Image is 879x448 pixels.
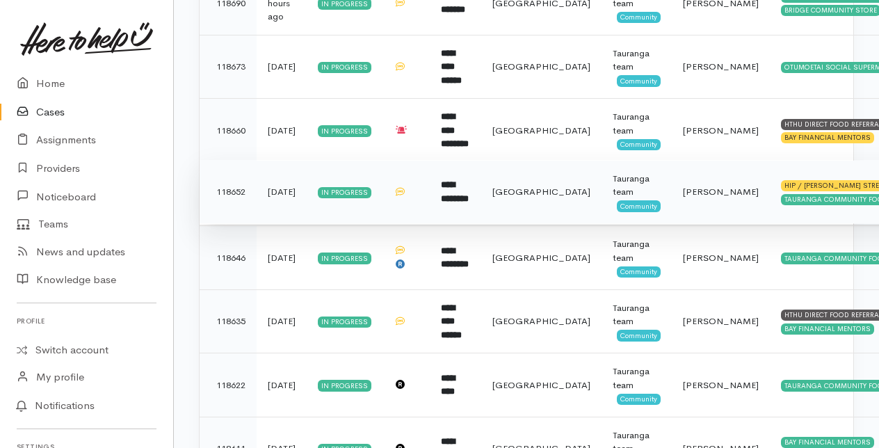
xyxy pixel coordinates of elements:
[257,226,307,290] td: [DATE]
[781,132,874,143] div: BAY FINANCIAL MENTORS
[683,252,759,264] span: [PERSON_NAME]
[492,186,590,198] span: [GEOGRAPHIC_DATA]
[257,35,307,99] td: [DATE]
[257,289,307,353] td: [DATE]
[613,237,661,264] div: Tauranga team
[200,289,257,353] td: 118635
[318,125,371,136] div: In progress
[318,187,371,198] div: In progress
[257,99,307,163] td: [DATE]
[492,125,590,136] span: [GEOGRAPHIC_DATA]
[683,61,759,72] span: [PERSON_NAME]
[318,62,371,73] div: In progress
[200,99,257,163] td: 118660
[617,200,661,211] span: Community
[318,317,371,328] div: In progress
[617,139,661,150] span: Community
[617,266,661,278] span: Community
[200,160,257,224] td: 118652
[683,186,759,198] span: [PERSON_NAME]
[492,379,590,391] span: [GEOGRAPHIC_DATA]
[257,353,307,417] td: [DATE]
[683,315,759,327] span: [PERSON_NAME]
[613,47,661,74] div: Tauranga team
[200,226,257,290] td: 118646
[617,330,661,341] span: Community
[17,312,156,330] h6: Profile
[683,125,759,136] span: [PERSON_NAME]
[683,379,759,391] span: [PERSON_NAME]
[781,323,874,335] div: BAY FINANCIAL MENTORS
[617,394,661,405] span: Community
[200,35,257,99] td: 118673
[257,160,307,224] td: [DATE]
[492,61,590,72] span: [GEOGRAPHIC_DATA]
[492,315,590,327] span: [GEOGRAPHIC_DATA]
[318,253,371,264] div: In progress
[492,252,590,264] span: [GEOGRAPHIC_DATA]
[781,437,874,448] div: BAY FINANCIAL MENTORS
[200,353,257,417] td: 118622
[617,75,661,86] span: Community
[318,380,371,391] div: In progress
[613,365,661,392] div: Tauranga team
[617,12,661,23] span: Community
[613,301,661,328] div: Tauranga team
[613,110,661,137] div: Tauranga team
[613,172,661,199] div: Tauranga team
